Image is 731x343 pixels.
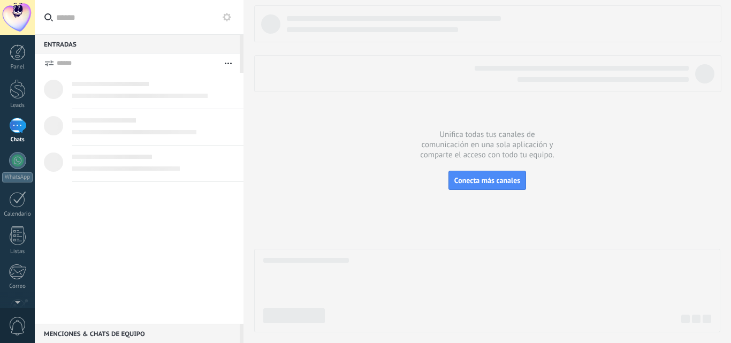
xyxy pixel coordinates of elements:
div: WhatsApp [2,172,33,182]
span: Conecta más canales [454,176,520,185]
div: Correo [2,283,33,290]
div: Entradas [35,34,240,54]
div: Listas [2,248,33,255]
div: Menciones & Chats de equipo [35,324,240,343]
button: Más [217,54,240,73]
button: Conecta más canales [448,171,526,190]
div: Chats [2,136,33,143]
div: Panel [2,64,33,71]
div: Calendario [2,211,33,218]
div: Leads [2,102,33,109]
